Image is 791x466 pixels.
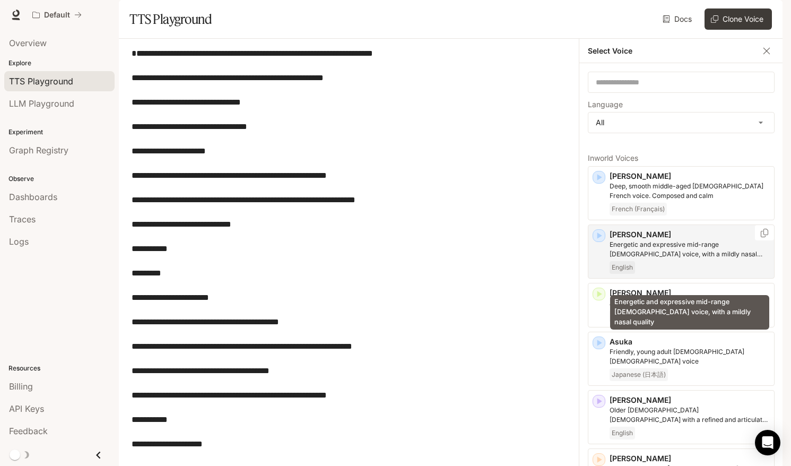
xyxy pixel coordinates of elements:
div: Energetic and expressive mid-range [DEMOGRAPHIC_DATA] voice, with a mildly nasal quality [610,295,769,330]
p: [PERSON_NAME] [610,229,770,240]
button: Copy Voice ID [759,229,770,237]
p: Default [44,11,70,20]
h1: TTS Playground [129,8,212,30]
a: Docs [660,8,696,30]
div: All [588,113,774,133]
p: Energetic and expressive mid-range male voice, with a mildly nasal quality [610,240,770,259]
button: All workspaces [28,4,86,25]
p: Older British male with a refined and articulate voice [610,405,770,425]
span: English [610,427,635,439]
p: Inworld Voices [588,154,775,162]
p: [PERSON_NAME] [610,395,770,405]
span: French (Français) [610,203,667,215]
p: Deep, smooth middle-aged male French voice. Composed and calm [610,182,770,201]
p: [PERSON_NAME] [610,171,770,182]
p: Asuka [610,336,770,347]
span: Japanese (日本語) [610,368,668,381]
p: [PERSON_NAME] [610,453,770,464]
p: Friendly, young adult Japanese female voice [610,347,770,366]
button: Clone Voice [705,8,772,30]
p: Language [588,101,623,108]
span: English [610,261,635,274]
div: Open Intercom Messenger [755,430,780,455]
